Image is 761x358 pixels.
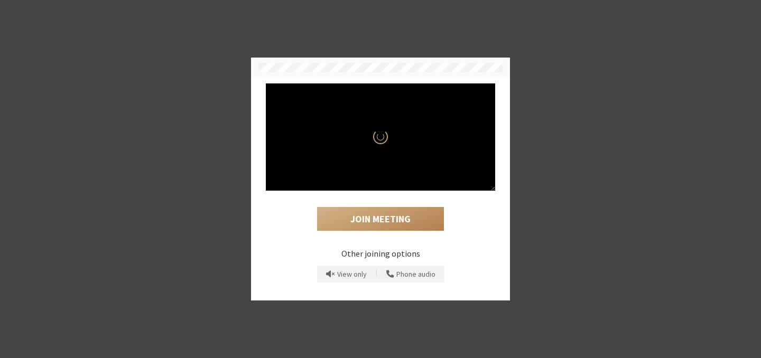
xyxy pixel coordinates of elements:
[383,266,439,282] button: Use your phone for mic and speaker while you view the meeting on this device.
[337,270,367,278] span: View only
[396,270,435,278] span: Phone audio
[266,247,495,260] p: Other joining options
[317,207,444,231] button: Join Meeting
[376,267,377,281] span: |
[322,266,370,282] button: Prevent echo when there is already an active mic and speaker in the room.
